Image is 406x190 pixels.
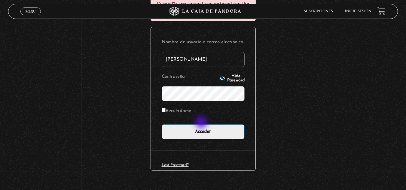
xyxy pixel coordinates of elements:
[26,10,35,13] span: Menu
[162,163,189,167] a: Lost Password?
[162,72,218,82] label: Contraseña
[345,10,371,13] a: Inicie sesión
[162,38,245,47] label: Nombre de usuario o correo electrónico
[23,14,38,19] span: Cerrar
[377,7,386,15] a: View your shopping cart
[162,108,166,112] input: Recuérdame
[304,10,333,13] a: Suscripciones
[219,74,245,83] button: Hide Password
[227,74,245,83] span: Hide Password
[162,124,245,139] input: Acceder
[157,1,171,7] strong: Error:
[162,107,191,116] label: Recuérdame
